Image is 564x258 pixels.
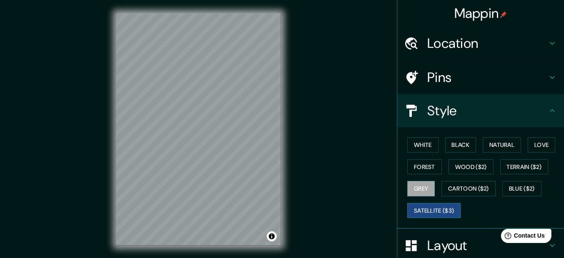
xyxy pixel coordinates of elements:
[483,137,521,153] button: Natural
[528,137,555,153] button: Love
[427,102,547,119] h4: Style
[267,231,277,241] button: Toggle attribution
[116,13,281,246] canvas: Map
[397,27,564,60] div: Location
[454,5,507,22] h4: Mappin
[490,226,555,249] iframe: Help widget launcher
[427,237,547,254] h4: Layout
[407,181,435,196] button: Grey
[500,159,549,175] button: Terrain ($2)
[500,11,507,18] img: pin-icon.png
[449,159,494,175] button: Wood ($2)
[407,137,439,153] button: White
[445,137,476,153] button: Black
[407,159,442,175] button: Forest
[441,181,496,196] button: Cartoon ($2)
[502,181,541,196] button: Blue ($2)
[397,61,564,94] div: Pins
[427,35,547,52] h4: Location
[407,203,461,218] button: Satellite ($3)
[397,94,564,127] div: Style
[427,69,547,86] h4: Pins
